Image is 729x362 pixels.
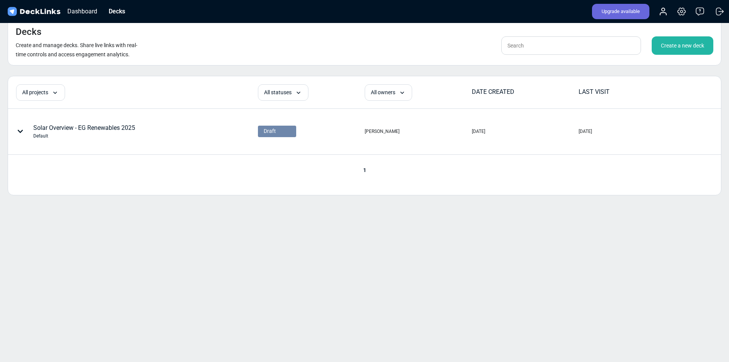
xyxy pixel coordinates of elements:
small: Create and manage decks. Share live links with real-time controls and access engagement analytics. [16,42,137,57]
div: All statuses [258,84,308,101]
div: [PERSON_NAME] [365,128,400,135]
div: Create a new deck [652,36,713,55]
div: Solar Overview - EG Renewables 2025 [33,123,135,139]
div: Upgrade available [592,4,649,19]
img: DeckLinks [6,6,62,17]
div: DATE CREATED [472,87,578,97]
div: All owners [365,84,412,101]
div: All projects [16,84,65,101]
span: Draft [264,127,276,135]
input: Search [501,36,641,55]
div: [DATE] [579,128,592,135]
span: 1 [359,167,370,173]
div: Dashboard [64,7,101,16]
div: Decks [105,7,129,16]
h4: Decks [16,26,41,38]
div: LAST VISIT [579,87,685,97]
div: [DATE] [472,128,485,135]
div: Default [33,133,135,139]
